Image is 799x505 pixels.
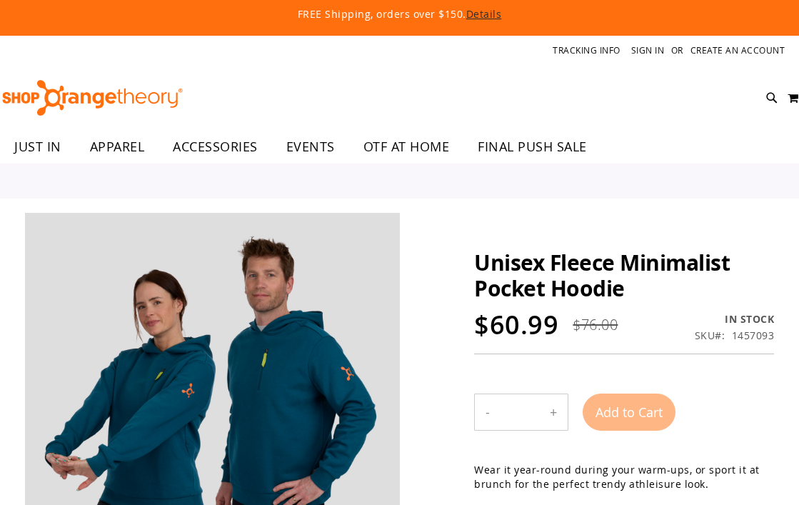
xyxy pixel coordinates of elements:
span: $60.99 [474,307,558,342]
a: Create an Account [690,44,785,56]
a: Sign In [631,44,665,56]
span: ACCESSORIES [173,131,258,163]
span: JUST IN [14,131,61,163]
span: EVENTS [286,131,335,163]
strong: SKU [695,329,725,342]
a: EVENTS [272,131,349,164]
span: OTF AT HOME [363,131,450,163]
div: In stock [695,312,775,326]
span: $76.00 [573,315,618,334]
input: Product quantity [501,395,539,429]
a: Details [466,7,502,21]
button: Increase product quantity [539,394,568,430]
div: Availability [695,312,775,326]
a: FINAL PUSH SALE [463,131,601,164]
a: OTF AT HOME [349,131,464,164]
p: FREE Shipping, orders over $150. [46,7,753,21]
div: 1457093 [732,329,775,343]
span: Unisex Fleece Minimalist Pocket Hoodie [474,248,730,303]
span: APPAREL [90,131,145,163]
p: Wear it year-round during your warm-ups, or sport it at brunch for the perfect trendy athleisure ... [474,463,774,491]
span: FINAL PUSH SALE [478,131,587,163]
a: APPAREL [76,131,159,163]
a: ACCESSORIES [159,131,272,164]
button: Decrease product quantity [475,394,501,430]
a: Tracking Info [553,44,620,56]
